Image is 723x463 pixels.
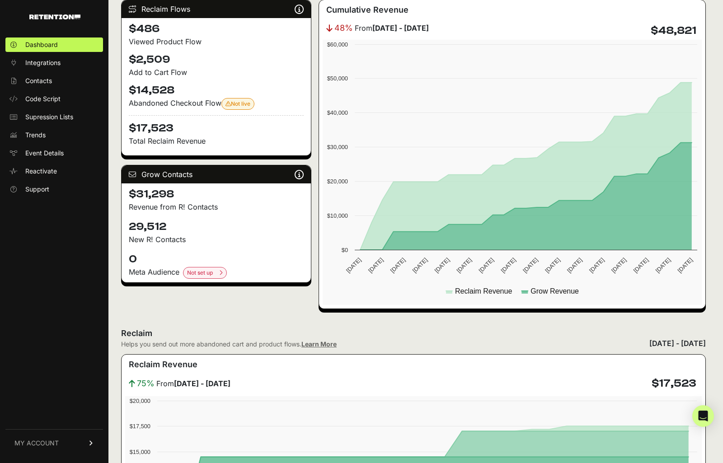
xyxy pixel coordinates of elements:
[455,257,473,274] text: [DATE]
[588,257,606,274] text: [DATE]
[327,144,347,150] text: $30,000
[225,100,250,107] span: Not live
[137,377,155,390] span: 75%
[25,185,49,194] span: Support
[5,429,103,457] a: MY ACCOUNT
[129,36,304,47] div: Viewed Product Flow
[129,83,304,98] h4: $14,528
[14,439,59,448] span: MY ACCOUNT
[521,257,539,274] text: [DATE]
[651,23,696,38] h4: $48,821
[121,327,337,340] h2: Reclaim
[5,182,103,196] a: Support
[25,76,52,85] span: Contacts
[129,220,304,234] h4: 29,512
[25,94,61,103] span: Code Script
[372,23,429,33] strong: [DATE] - [DATE]
[130,423,150,430] text: $17,500
[5,56,103,70] a: Integrations
[411,257,428,274] text: [DATE]
[5,146,103,160] a: Event Details
[122,165,311,183] div: Grow Contacts
[327,212,347,219] text: $10,000
[121,340,337,349] div: Helps you send out more abandoned cart and product flows.
[25,40,58,49] span: Dashboard
[544,257,561,274] text: [DATE]
[129,358,197,371] h3: Reclaim Revenue
[129,252,304,267] h4: 0
[130,398,150,404] text: $20,000
[174,379,230,388] strong: [DATE] - [DATE]
[499,257,517,274] text: [DATE]
[327,109,347,116] text: $40,000
[129,98,304,110] div: Abandoned Checkout Flow
[355,23,429,33] span: From
[129,187,304,201] h4: $31,298
[433,257,451,274] text: [DATE]
[326,4,408,16] h3: Cumulative Revenue
[692,405,714,427] div: Open Intercom Messenger
[327,75,347,82] text: $50,000
[632,257,649,274] text: [DATE]
[25,112,73,122] span: Supression Lists
[129,201,304,212] p: Revenue from R! Contacts
[367,257,385,274] text: [DATE]
[455,287,512,295] text: Reclaim Revenue
[25,58,61,67] span: Integrations
[129,22,304,36] h4: $486
[5,92,103,106] a: Code Script
[649,338,706,349] div: [DATE] - [DATE]
[5,128,103,142] a: Trends
[341,247,347,253] text: $0
[301,340,337,348] a: Learn More
[25,167,57,176] span: Reactivate
[129,267,304,279] div: Meta Audience
[652,376,696,391] h4: $17,523
[654,257,671,274] text: [DATE]
[130,449,150,455] text: $15,000
[566,257,583,274] text: [DATE]
[129,52,304,67] h4: $2,509
[345,257,362,274] text: [DATE]
[531,287,579,295] text: Grow Revenue
[327,41,347,48] text: $60,000
[327,178,347,185] text: $20,000
[156,378,230,389] span: From
[129,136,304,146] p: Total Reclaim Revenue
[477,257,495,274] text: [DATE]
[129,234,304,245] p: New R! Contacts
[676,257,694,274] text: [DATE]
[389,257,407,274] text: [DATE]
[610,257,628,274] text: [DATE]
[5,110,103,124] a: Supression Lists
[5,74,103,88] a: Contacts
[129,115,304,136] h4: $17,523
[25,131,46,140] span: Trends
[25,149,64,158] span: Event Details
[5,37,103,52] a: Dashboard
[129,67,304,78] div: Add to Cart Flow
[334,22,353,34] span: 48%
[29,14,80,19] img: Retention.com
[5,164,103,178] a: Reactivate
